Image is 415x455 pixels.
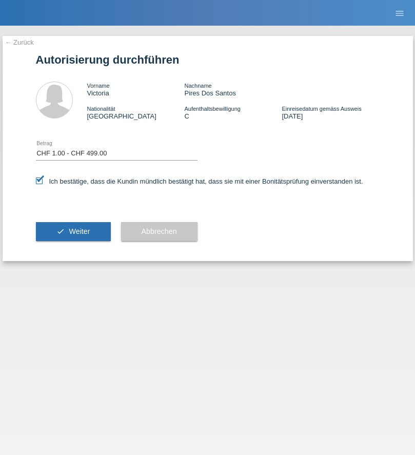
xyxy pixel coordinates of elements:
span: Aufenthaltsbewilligung [184,106,240,112]
i: menu [394,8,405,18]
div: Pires Dos Santos [184,82,282,97]
a: menu [389,10,410,16]
label: Ich bestätige, dass die Kundin mündlich bestätigt hat, dass sie mit einer Bonitätsprüfung einvers... [36,177,363,185]
div: Victoria [87,82,185,97]
span: Vorname [87,83,110,89]
div: [DATE] [282,105,379,120]
span: Abbrechen [142,227,177,235]
i: check [56,227,65,235]
span: Einreisedatum gemäss Ausweis [282,106,361,112]
button: check Weiter [36,222,111,242]
span: Nationalität [87,106,115,112]
button: Abbrechen [121,222,197,242]
span: Weiter [69,227,90,235]
div: [GEOGRAPHIC_DATA] [87,105,185,120]
a: ← Zurück [5,38,34,46]
h1: Autorisierung durchführen [36,53,380,66]
div: C [184,105,282,120]
span: Nachname [184,83,211,89]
